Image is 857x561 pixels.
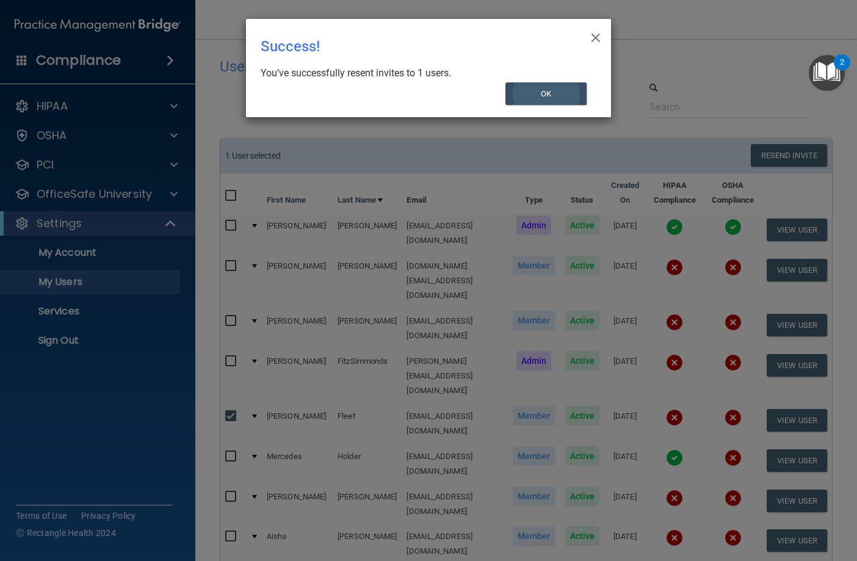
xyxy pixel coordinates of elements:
div: 2 [840,62,844,78]
div: Success! [261,29,546,64]
span: × [590,24,601,48]
button: Open Resource Center, 2 new notifications [809,55,845,91]
div: You’ve successfully resent invites to 1 users. [261,67,587,80]
button: OK [505,82,587,105]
